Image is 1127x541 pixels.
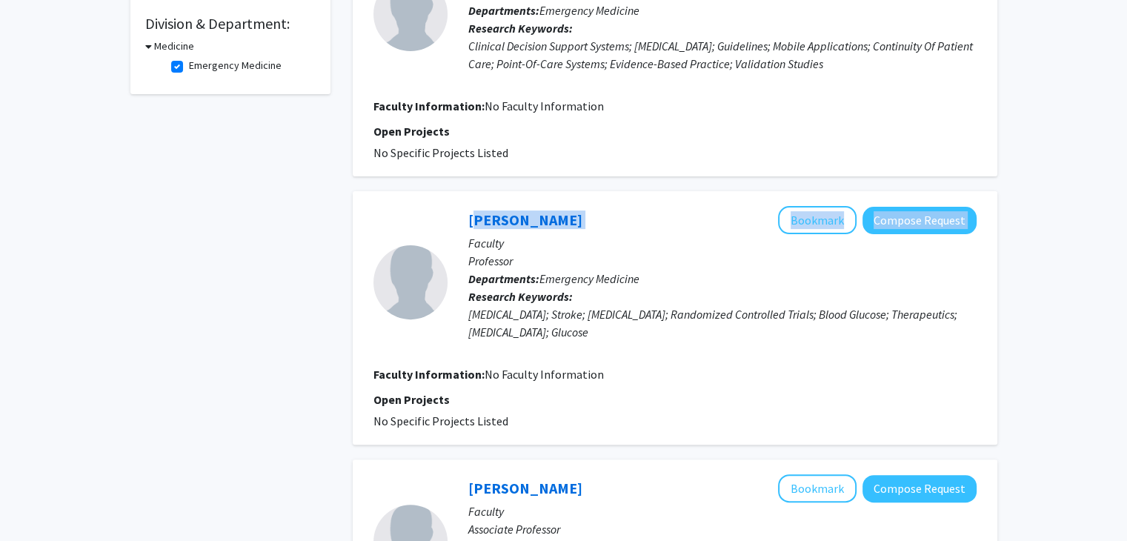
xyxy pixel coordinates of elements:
b: Research Keywords: [468,289,573,304]
p: Professor [468,252,977,270]
span: Emergency Medicine [539,3,639,18]
span: No Specific Projects Listed [373,145,508,160]
button: Compose Request to Roger Humphries [862,207,977,234]
b: Faculty Information: [373,99,485,113]
b: Research Keywords: [468,21,573,36]
h2: Division & Department: [145,15,316,33]
button: Compose Request to Jonathan Bronner [862,475,977,502]
p: Faculty [468,502,977,520]
p: Open Projects [373,122,977,140]
p: Associate Professor [468,520,977,538]
a: [PERSON_NAME] [468,210,582,229]
b: Departments: [468,271,539,286]
p: Faculty [468,234,977,252]
div: Clinical Decision Support Systems; [MEDICAL_DATA]; Guidelines; Mobile Applications; Continuity Of... [468,37,977,73]
iframe: Chat [11,474,63,530]
span: No Specific Projects Listed [373,414,508,428]
span: No Faculty Information [485,99,604,113]
button: Add Roger Humphries to Bookmarks [778,206,857,234]
label: Emergency Medicine [189,58,282,73]
a: [PERSON_NAME] [468,479,582,497]
button: Add Jonathan Bronner to Bookmarks [778,474,857,502]
span: No Faculty Information [485,367,604,382]
h3: Medicine [154,39,194,54]
span: Emergency Medicine [539,271,639,286]
b: Departments: [468,3,539,18]
b: Faculty Information: [373,367,485,382]
div: [MEDICAL_DATA]; Stroke; [MEDICAL_DATA]; Randomized Controlled Trials; Blood Glucose; Therapeutics... [468,305,977,341]
p: Open Projects [373,391,977,408]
